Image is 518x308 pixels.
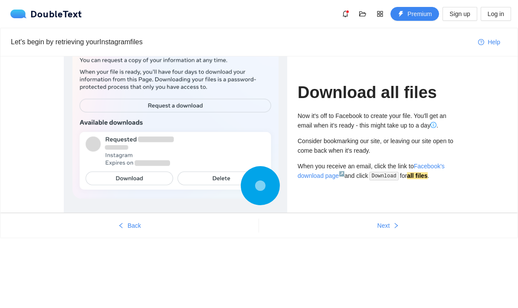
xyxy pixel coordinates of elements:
[118,223,124,229] span: left
[478,39,484,46] span: question-circle
[481,7,511,21] button: Log in
[128,221,141,230] span: Back
[298,161,454,181] div: When you receive an email, click the link to and click for .
[443,7,477,21] button: Sign up
[356,10,369,17] span: folder-open
[298,163,445,179] a: Facebook's download page↗
[471,35,507,49] button: question-circleHelp
[298,111,454,130] div: Now it's off to Facebook to create your file. You'll get an email when it's ready - this might ta...
[298,82,454,103] h1: Download all files
[298,136,454,155] div: Consider bookmarking our site, or leaving our site open to come back when it's ready.
[356,7,370,21] button: folder-open
[10,10,82,18] div: DoubleText
[373,7,387,21] button: appstore
[339,171,344,176] sup: ↗
[390,7,439,21] button: thunderboltPremium
[407,172,427,179] strong: all files
[259,219,518,233] button: Nextright
[10,10,30,18] img: logo
[11,36,471,47] div: Let's begin by retrieving your Instagram files
[338,7,352,21] button: bell
[369,172,399,180] code: Download
[430,122,436,128] span: info-circle
[398,11,404,18] span: thunderbolt
[377,221,390,230] span: Next
[339,10,352,17] span: bell
[393,223,399,229] span: right
[0,219,259,233] button: leftBack
[449,9,470,19] span: Sign up
[488,37,500,47] span: Help
[488,9,504,19] span: Log in
[10,10,82,18] a: logoDoubleText
[374,10,387,17] span: appstore
[407,9,432,19] span: Premium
